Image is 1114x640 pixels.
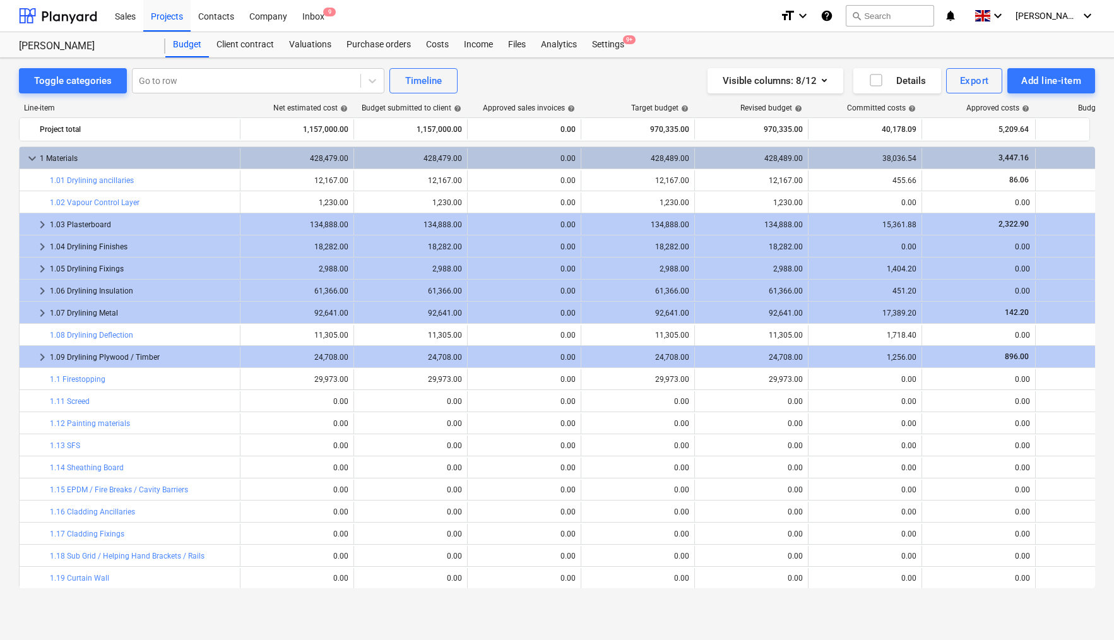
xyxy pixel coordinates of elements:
div: 134,888.00 [586,220,689,229]
div: 0.00 [359,530,462,538]
div: 0.00 [359,463,462,472]
div: 0.00 [586,552,689,560]
div: 11,305.00 [359,331,462,340]
span: 9 [323,8,336,16]
div: 0.00 [586,441,689,450]
div: 0.00 [814,441,916,450]
div: 1,230.00 [359,198,462,207]
div: 134,888.00 [246,220,348,229]
div: 0.00 [927,331,1030,340]
div: 0.00 [814,198,916,207]
a: 1.14 Sheathing Board [50,463,124,472]
div: 0.00 [246,485,348,494]
div: 455.66 [814,176,916,185]
div: Budget submitted to client [362,104,461,112]
span: help [678,105,689,112]
button: Details [853,68,941,93]
div: 0.00 [586,397,689,406]
div: 0.00 [359,441,462,450]
i: Knowledge base [821,8,833,23]
div: 428,479.00 [246,154,348,163]
div: 0.00 [814,574,916,583]
div: 0.00 [473,331,576,340]
div: 0.00 [473,353,576,362]
div: 1,157,000.00 [246,119,348,139]
div: 0.00 [814,397,916,406]
div: 61,366.00 [359,287,462,295]
a: Analytics [533,32,584,57]
div: 0.00 [700,485,803,494]
div: 0.00 [700,530,803,538]
div: 0.00 [359,574,462,583]
div: 11,305.00 [586,331,689,340]
div: 0.00 [814,242,916,251]
button: Timeline [389,68,458,93]
div: 24,708.00 [586,353,689,362]
div: 0.00 [473,485,576,494]
button: Search [846,5,934,27]
span: keyboard_arrow_right [35,350,50,365]
span: help [906,105,916,112]
span: help [792,105,802,112]
span: help [1019,105,1029,112]
div: 0.00 [473,507,576,516]
div: [PERSON_NAME] [19,40,150,53]
span: keyboard_arrow_right [35,283,50,299]
div: 1,157,000.00 [359,119,462,139]
span: 9+ [623,35,636,44]
div: 1,230.00 [586,198,689,207]
div: 0.00 [473,287,576,295]
i: notifications [944,8,957,23]
div: 0.00 [927,574,1030,583]
div: 11,305.00 [246,331,348,340]
div: 0.00 [700,463,803,472]
a: Valuations [281,32,339,57]
div: 12,167.00 [246,176,348,185]
div: 92,641.00 [586,309,689,317]
div: 970,335.00 [586,119,689,139]
div: 0.00 [927,198,1030,207]
div: 1.03 Plasterboard [50,215,235,235]
a: Files [501,32,533,57]
div: 0.00 [473,397,576,406]
div: 0.00 [700,552,803,560]
div: 0.00 [473,264,576,273]
a: 1.08 Drylining Deflection [50,331,133,340]
div: 0.00 [927,375,1030,384]
div: 1 Materials [40,148,235,169]
div: 0.00 [814,375,916,384]
div: 0.00 [586,463,689,472]
a: Income [456,32,501,57]
div: 17,389.20 [814,309,916,317]
div: 0.00 [814,485,916,494]
div: 0.00 [927,463,1030,472]
div: 24,708.00 [700,353,803,362]
div: 0.00 [927,552,1030,560]
div: 11,305.00 [700,331,803,340]
span: 86.06 [1008,175,1030,184]
div: 12,167.00 [700,176,803,185]
div: 0.00 [246,530,348,538]
div: 0.00 [814,552,916,560]
div: Settings [584,32,632,57]
button: Visible columns:8/12 [708,68,843,93]
div: 18,282.00 [246,242,348,251]
a: Purchase orders [339,32,418,57]
span: 3,447.16 [997,153,1030,162]
a: 1.11 Screed [50,397,90,406]
div: 0.00 [586,530,689,538]
span: 142.20 [1004,308,1030,317]
div: Approved sales invoices [483,104,575,112]
div: 0.00 [473,220,576,229]
a: Settings9+ [584,32,632,57]
a: 1.15 EPDM / Fire Breaks / Cavity Barriers [50,485,188,494]
div: 0.00 [814,419,916,428]
div: 0.00 [586,485,689,494]
div: 18,282.00 [359,242,462,251]
div: 134,888.00 [359,220,462,229]
a: 1.19 Curtain Wall [50,574,109,583]
div: Budget [165,32,209,57]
